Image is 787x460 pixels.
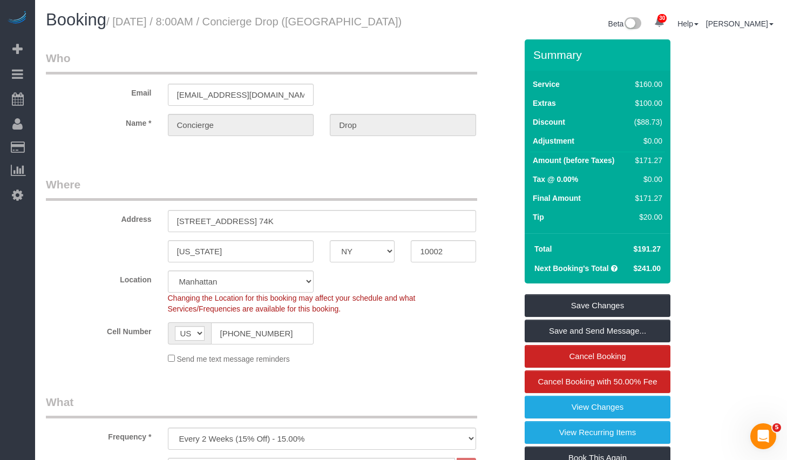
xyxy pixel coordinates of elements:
[630,79,663,90] div: $160.00
[677,19,698,28] a: Help
[633,245,661,253] span: $191.27
[623,17,641,31] img: New interface
[533,98,556,109] label: Extras
[46,50,477,75] legend: Who
[330,114,476,136] input: Last Name
[38,270,160,285] label: Location
[533,136,574,146] label: Adjustment
[533,174,578,185] label: Tax @ 0.00%
[38,322,160,337] label: Cell Number
[168,114,314,136] input: First Name
[630,174,663,185] div: $0.00
[533,49,665,61] h3: Summary
[630,155,663,166] div: $171.27
[533,193,581,204] label: Final Amount
[525,294,670,317] a: Save Changes
[525,345,670,368] a: Cancel Booking
[525,421,670,444] a: View Recurring Items
[630,212,663,222] div: $20.00
[538,377,657,386] span: Cancel Booking with 50.00% Fee
[633,264,661,273] span: $241.00
[772,423,781,432] span: 5
[211,322,314,344] input: Cell Number
[706,19,774,28] a: [PERSON_NAME]
[168,240,314,262] input: City
[46,177,477,201] legend: Where
[411,240,476,262] input: Zip Code
[608,19,642,28] a: Beta
[630,193,663,204] div: $171.27
[525,396,670,418] a: View Changes
[38,84,160,98] label: Email
[750,423,776,449] iframe: Intercom live chat
[630,117,663,127] div: ($88.73)
[533,117,565,127] label: Discount
[533,155,614,166] label: Amount (before Taxes)
[46,394,477,418] legend: What
[533,212,544,222] label: Tip
[38,114,160,128] label: Name *
[6,11,28,26] img: Automaid Logo
[38,428,160,442] label: Frequency *
[525,370,670,393] a: Cancel Booking with 50.00% Fee
[533,79,560,90] label: Service
[630,98,663,109] div: $100.00
[38,210,160,225] label: Address
[106,16,402,28] small: / [DATE] / 8:00AM / Concierge Drop ([GEOGRAPHIC_DATA])
[649,11,670,35] a: 30
[46,10,106,29] span: Booking
[168,294,416,313] span: Changing the Location for this booking may affect your schedule and what Services/Frequencies are...
[177,355,289,363] span: Send me text message reminders
[168,84,314,106] input: Email
[630,136,663,146] div: $0.00
[534,264,609,273] strong: Next Booking's Total
[657,14,667,23] span: 30
[525,320,670,342] a: Save and Send Message...
[534,245,552,253] strong: Total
